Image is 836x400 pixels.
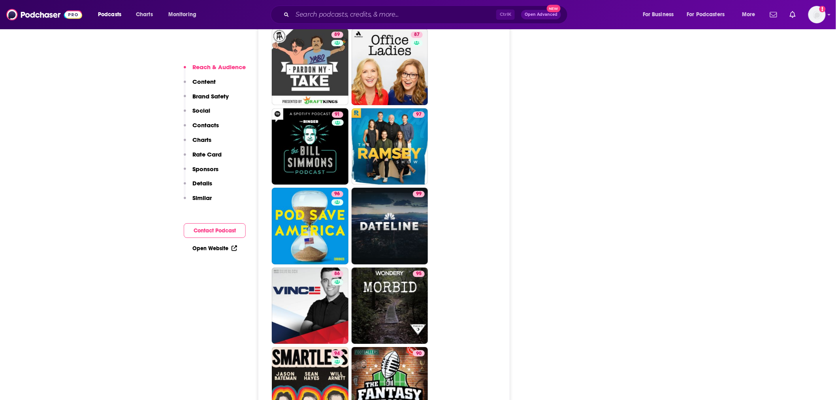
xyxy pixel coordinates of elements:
[98,9,121,20] span: Podcasts
[352,28,428,105] a: 87
[352,108,428,185] a: 97
[331,271,343,277] a: 86
[184,121,219,136] button: Contacts
[413,191,425,197] a: 99
[184,179,212,194] button: Details
[787,8,799,21] a: Show notifications dropdown
[808,6,826,23] button: Show profile menu
[413,350,425,357] a: 90
[192,63,246,71] p: Reach & Audience
[335,190,340,198] span: 96
[413,271,425,277] a: 95
[292,8,496,21] input: Search podcasts, credits, & more...
[6,7,82,22] img: Podchaser - Follow, Share and Rate Podcasts
[332,111,343,118] a: 91
[687,9,725,20] span: For Podcasters
[192,245,237,252] a: Open Website
[184,194,212,209] button: Similar
[184,63,246,78] button: Reach & Audience
[192,121,219,129] p: Contacts
[272,188,348,264] a: 96
[136,9,153,20] span: Charts
[272,268,348,344] a: 86
[547,5,561,12] span: New
[416,270,422,278] span: 95
[335,270,340,278] span: 86
[767,8,780,21] a: Show notifications dropdown
[525,13,557,17] span: Open Advanced
[413,111,425,118] a: 97
[335,31,340,39] span: 89
[278,6,575,24] div: Search podcasts, credits, & more...
[808,6,826,23] span: Logged in as emilyjherman
[92,8,132,21] button: open menu
[416,350,422,358] span: 90
[414,31,420,39] span: 87
[184,151,222,165] button: Rate Card
[192,151,222,158] p: Rate Card
[168,9,196,20] span: Monitoring
[192,165,218,173] p: Sponsors
[496,9,515,20] span: Ctrl K
[416,111,422,119] span: 97
[521,10,561,19] button: Open AdvancedNew
[808,6,826,23] img: User Profile
[184,136,211,151] button: Charts
[331,32,343,38] a: 89
[352,268,428,344] a: 95
[335,350,340,358] span: 94
[192,78,216,85] p: Content
[184,165,218,180] button: Sponsors
[331,350,343,357] a: 94
[192,92,229,100] p: Brand Safety
[192,136,211,143] p: Charts
[163,8,207,21] button: open menu
[331,191,343,197] a: 96
[411,32,423,38] a: 87
[682,8,736,21] button: open menu
[192,179,212,187] p: Details
[184,223,246,238] button: Contact Podcast
[272,108,348,185] a: 91
[184,92,229,107] button: Brand Safety
[192,107,210,114] p: Social
[643,9,674,20] span: For Business
[335,111,340,119] span: 91
[637,8,684,21] button: open menu
[131,8,158,21] a: Charts
[272,28,348,105] a: 89
[742,9,755,20] span: More
[352,188,428,264] a: 99
[416,190,422,198] span: 99
[192,194,212,202] p: Similar
[819,6,826,12] svg: Add a profile image
[184,78,216,92] button: Content
[184,107,210,121] button: Social
[736,8,765,21] button: open menu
